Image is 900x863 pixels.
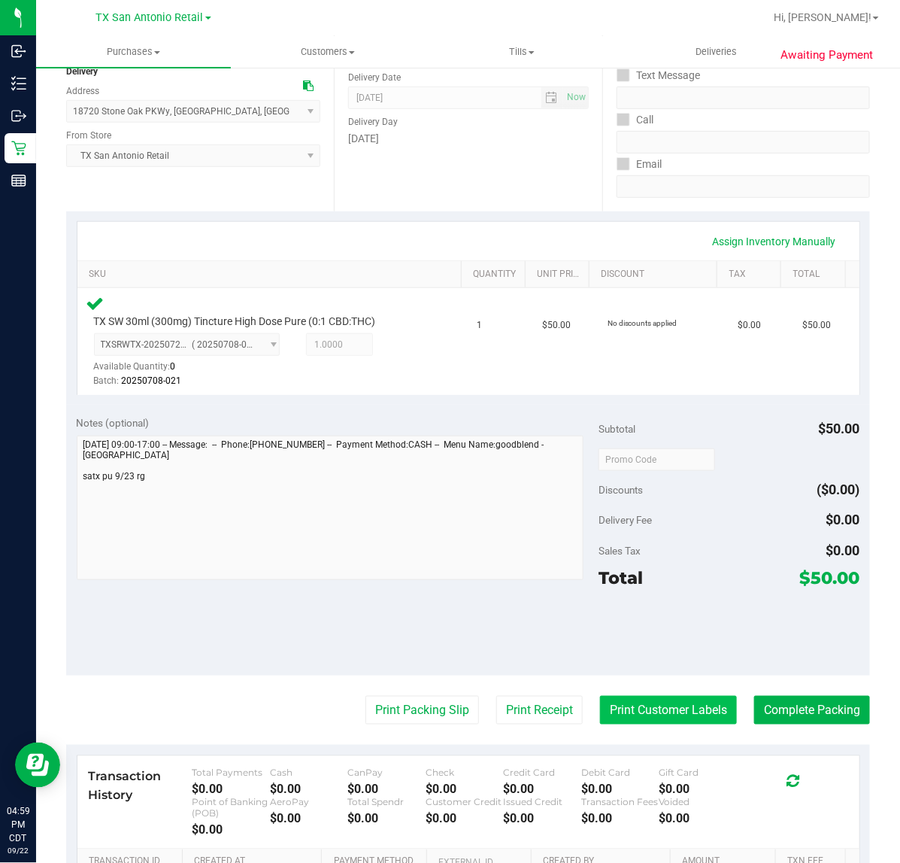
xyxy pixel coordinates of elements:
div: $0.00 [192,823,271,837]
strong: Delivery [66,66,98,77]
span: Batch: [94,375,120,386]
span: $50.00 [803,318,832,333]
span: ($0.00) [817,482,860,497]
a: Customers [231,36,426,68]
inline-svg: Retail [11,141,26,156]
div: $0.00 [192,782,271,797]
a: Quantity [473,269,519,281]
span: Deliveries [675,45,757,59]
div: Cash [270,767,348,779]
div: $0.00 [659,782,738,797]
span: Sales Tax [598,545,641,557]
a: Purchases [36,36,231,68]
input: Format: (999) 999-9999 [617,87,870,109]
span: Customers [232,45,425,59]
a: Tills [425,36,620,68]
inline-svg: Inventory [11,76,26,91]
span: Awaiting Payment [780,47,873,64]
div: $0.00 [270,782,348,797]
div: Voided [659,797,738,808]
span: TX San Antonio Retail [96,11,204,24]
a: Assign Inventory Manually [703,229,846,254]
span: $50.00 [542,318,571,333]
span: Total [598,567,643,588]
button: Print Packing Slip [365,696,479,725]
div: Total Payments [192,767,271,779]
span: 20250708-021 [122,375,182,386]
div: $0.00 [348,812,426,826]
div: Issued Credit [504,797,582,808]
span: Tills [426,45,619,59]
div: [DATE] [348,131,588,147]
div: $0.00 [348,782,426,797]
span: $0.00 [738,318,761,333]
div: $0.00 [581,782,659,797]
span: Purchases [36,45,231,59]
span: $50.00 [800,567,860,588]
span: Subtotal [598,423,635,435]
input: Promo Code [598,448,715,471]
div: Check [426,767,504,779]
p: 09/22 [7,845,29,856]
a: Unit Price [538,269,583,281]
div: Transaction Fees [581,797,659,808]
input: Format: (999) 999-9999 [617,131,870,153]
label: Address [66,84,99,98]
span: TX SW 30ml (300mg) Tincture High Dose Pure (0:1 CBD:THC) [94,315,376,329]
span: Discounts [598,476,643,503]
div: CanPay [348,767,426,779]
p: 04:59 PM CDT [7,804,29,845]
div: $0.00 [504,812,582,826]
inline-svg: Inbound [11,44,26,59]
span: Delivery Fee [598,514,652,526]
label: Delivery Day [348,115,398,129]
span: $0.00 [826,542,860,558]
div: $0.00 [504,782,582,797]
span: $0.00 [826,512,860,527]
span: Notes (optional) [77,417,150,429]
div: Gift Card [659,767,738,779]
div: AeroPay [270,797,348,808]
div: Debit Card [581,767,659,779]
button: Print Customer Labels [600,696,737,725]
span: 0 [171,361,176,372]
div: Point of Banking (POB) [192,797,271,819]
a: Deliveries [620,36,814,68]
button: Complete Packing [754,696,870,725]
div: Customer Credit [426,797,504,808]
div: $0.00 [426,782,504,797]
div: $0.00 [581,812,659,826]
div: Available Quantity: [94,356,289,385]
a: SKU [89,269,456,281]
label: Email [617,153,662,175]
span: No discounts applied [608,319,677,327]
a: Tax [729,269,775,281]
a: Discount [602,269,712,281]
label: Text Message [617,65,701,87]
inline-svg: Reports [11,173,26,188]
div: Credit Card [504,767,582,779]
span: $50.00 [819,421,860,436]
label: Call [617,109,654,131]
div: $0.00 [426,812,504,826]
a: Total [793,269,839,281]
span: Hi, [PERSON_NAME]! [774,11,871,23]
div: $0.00 [659,812,738,826]
span: 1 [477,318,483,333]
button: Print Receipt [496,696,583,725]
inline-svg: Outbound [11,108,26,123]
div: $0.00 [270,812,348,826]
label: From Store [66,129,111,142]
label: Delivery Date [348,71,401,84]
div: Copy address to clipboard [303,78,314,94]
div: Total Spendr [348,797,426,808]
iframe: Resource center [15,743,60,788]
